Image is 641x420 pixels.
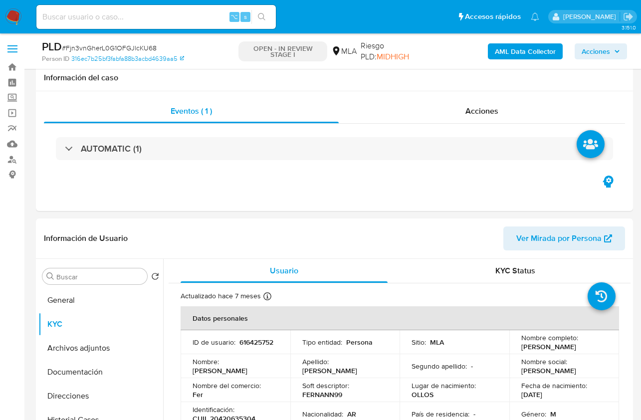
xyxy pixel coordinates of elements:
[81,143,142,154] h3: AUTOMATIC (1)
[302,390,342,399] p: FERNANN99
[623,11,634,22] a: Salir
[465,105,498,117] span: Acciones
[563,12,620,21] p: jian.marin@mercadolibre.com
[251,10,272,24] button: search-icon
[302,338,342,347] p: Tipo entidad :
[302,410,343,419] p: Nacionalidad :
[521,333,578,342] p: Nombre completo :
[521,381,587,390] p: Fecha de nacimiento :
[346,338,373,347] p: Persona
[193,357,219,366] p: Nombre :
[521,366,576,375] p: [PERSON_NAME]
[181,291,261,301] p: Actualizado hace 7 meses
[193,405,234,414] p: Identificación :
[521,357,567,366] p: Nombre social :
[331,46,357,57] div: MLA
[42,38,62,54] b: PLD
[471,362,473,371] p: -
[239,338,273,347] p: 616425752
[270,265,298,276] span: Usuario
[412,390,433,399] p: OLLOS
[62,43,157,53] span: # Fjn3vnGherL0G1OFGJlcKU68
[575,43,627,59] button: Acciones
[193,366,247,375] p: [PERSON_NAME]
[521,390,542,399] p: [DATE]
[412,338,426,347] p: Sitio :
[495,43,556,59] b: AML Data Collector
[151,272,159,283] button: Volver al orden por defecto
[44,233,128,243] h1: Información de Usuario
[181,306,619,330] th: Datos personales
[302,366,357,375] p: [PERSON_NAME]
[521,342,576,351] p: [PERSON_NAME]
[430,338,444,347] p: MLA
[550,410,556,419] p: M
[503,226,625,250] button: Ver Mirada por Persona
[488,43,563,59] button: AML Data Collector
[38,312,163,336] button: KYC
[171,105,212,117] span: Eventos ( 1 )
[230,12,238,21] span: ⌥
[71,54,184,63] a: 316ec7b25bf3fabfa88b3acbd4639aa5
[412,381,476,390] p: Lugar de nacimiento :
[531,12,539,21] a: Notificaciones
[521,410,546,419] p: Género :
[347,410,356,419] p: AR
[42,54,69,63] b: Person ID
[495,265,535,276] span: KYC Status
[412,362,467,371] p: Segundo apellido :
[46,272,54,280] button: Buscar
[377,51,409,62] span: MIDHIGH
[44,73,625,83] h1: Información del caso
[38,336,163,360] button: Archivos adjuntos
[38,384,163,408] button: Direcciones
[56,137,613,160] div: AUTOMATIC (1)
[193,381,261,390] p: Nombre del comercio :
[582,43,610,59] span: Acciones
[244,12,247,21] span: s
[412,410,469,419] p: País de residencia :
[516,226,602,250] span: Ver Mirada por Persona
[38,360,163,384] button: Documentación
[36,10,276,23] input: Buscar usuario o caso...
[302,381,349,390] p: Soft descriptor :
[193,338,235,347] p: ID de usuario :
[465,11,521,22] span: Accesos rápidos
[361,40,430,62] span: Riesgo PLD:
[302,357,329,366] p: Apellido :
[238,41,328,61] p: OPEN - IN REVIEW STAGE I
[38,288,163,312] button: General
[56,272,143,281] input: Buscar
[193,390,203,399] p: Fer
[473,410,475,419] p: -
